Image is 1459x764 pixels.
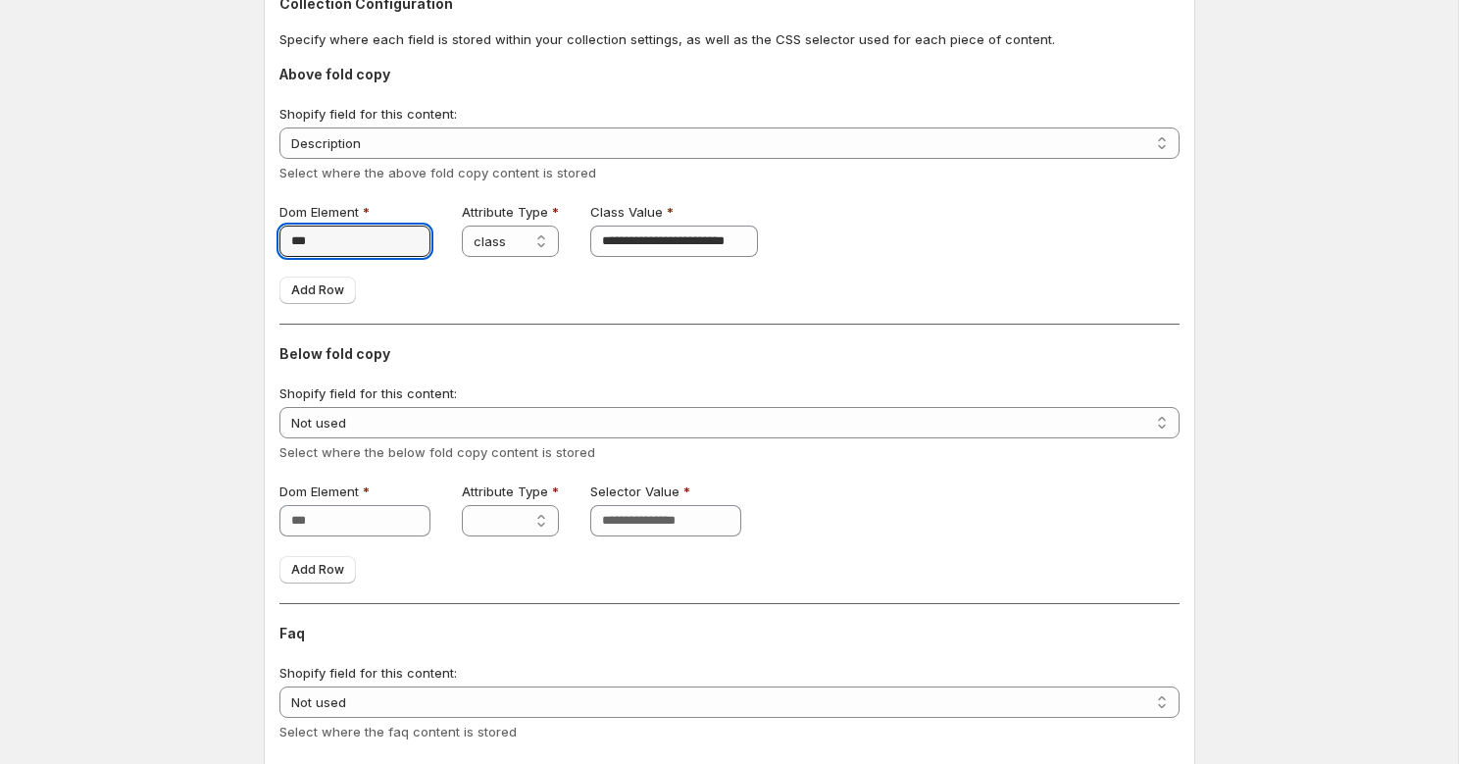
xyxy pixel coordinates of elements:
[291,282,344,298] span: Add Row
[279,65,1180,84] h3: Above fold copy
[279,106,457,122] span: Shopify field for this content:
[279,385,457,401] span: Shopify field for this content:
[279,277,356,304] button: Add Row
[462,484,548,499] span: Attribute Type
[279,444,595,460] span: Select where the below fold copy content is stored
[279,665,457,681] span: Shopify field for this content:
[291,562,344,578] span: Add Row
[279,165,596,180] span: Select where the above fold copy content is stored
[279,556,356,584] button: Add Row
[590,204,663,220] span: Class Value
[279,344,1180,364] h3: Below fold copy
[462,204,548,220] span: Attribute Type
[590,484,679,499] span: Selector Value
[279,624,1180,643] h3: Faq
[279,724,517,739] span: Select where the faq content is stored
[279,204,359,220] span: Dom Element
[279,484,359,499] span: Dom Element
[279,29,1180,49] p: Specify where each field is stored within your collection settings, as well as the CSS selector u...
